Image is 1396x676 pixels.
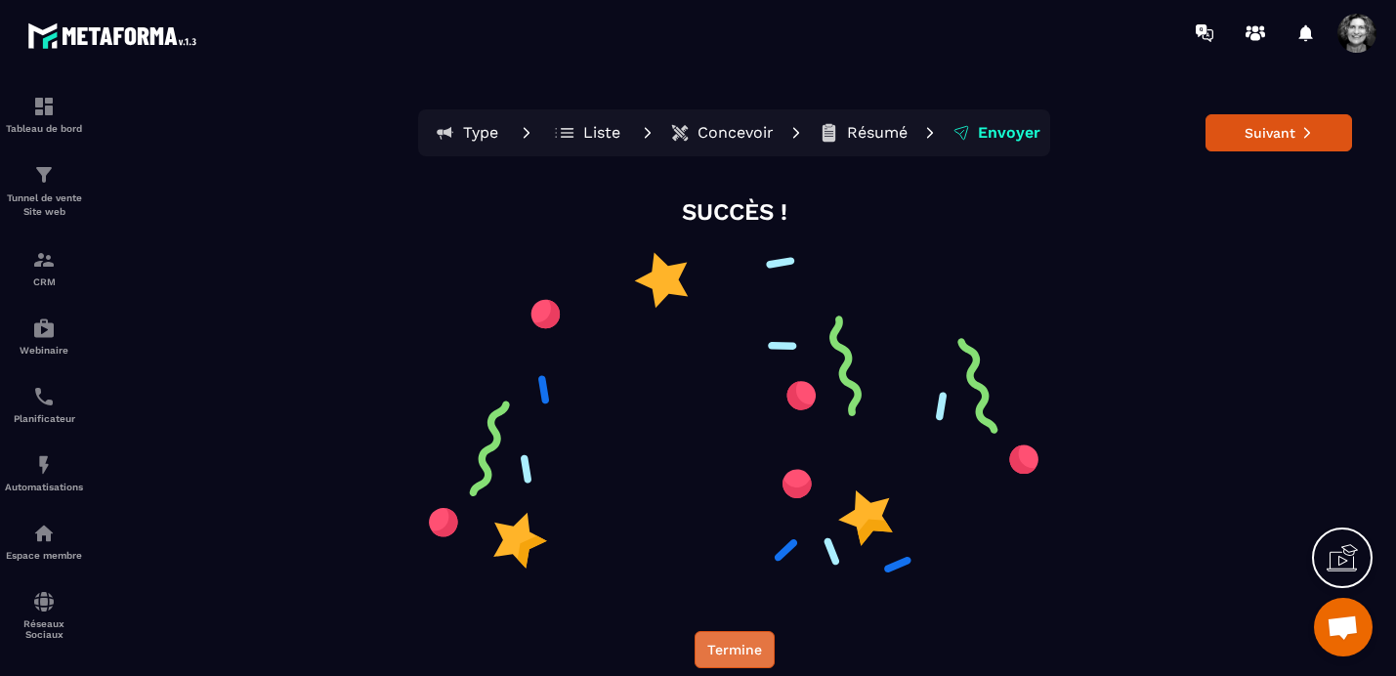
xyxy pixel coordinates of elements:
[583,123,620,143] p: Liste
[5,123,83,134] p: Tableau de bord
[5,345,83,356] p: Webinaire
[813,113,913,152] button: Résumé
[5,439,83,507] a: automationsautomationsAutomatisations
[5,482,83,492] p: Automatisations
[5,80,83,148] a: formationformationTableau de bord
[543,113,631,152] button: Liste
[5,413,83,424] p: Planificateur
[32,522,56,545] img: automations
[5,148,83,233] a: formationformationTunnel de vente Site web
[32,385,56,408] img: scheduler
[947,113,1046,152] button: Envoyer
[1314,598,1373,656] div: Ouvrir le chat
[32,317,56,340] img: automations
[5,276,83,287] p: CRM
[664,113,780,152] button: Concevoir
[27,18,203,54] img: logo
[5,191,83,219] p: Tunnel de vente Site web
[5,618,83,640] p: Réseaux Sociaux
[5,550,83,561] p: Espace membre
[463,123,498,143] p: Type
[5,370,83,439] a: schedulerschedulerPlanificateur
[978,123,1040,143] p: Envoyer
[698,123,774,143] p: Concevoir
[847,123,908,143] p: Résumé
[5,233,83,302] a: formationformationCRM
[32,163,56,187] img: formation
[32,590,56,613] img: social-network
[695,631,775,668] button: Termine
[32,248,56,272] img: formation
[682,196,787,229] p: SUCCÈS !
[5,575,83,655] a: social-networksocial-networkRéseaux Sociaux
[1206,114,1352,151] button: Suivant
[32,453,56,477] img: automations
[422,113,510,152] button: Type
[32,95,56,118] img: formation
[5,302,83,370] a: automationsautomationsWebinaire
[5,507,83,575] a: automationsautomationsEspace membre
